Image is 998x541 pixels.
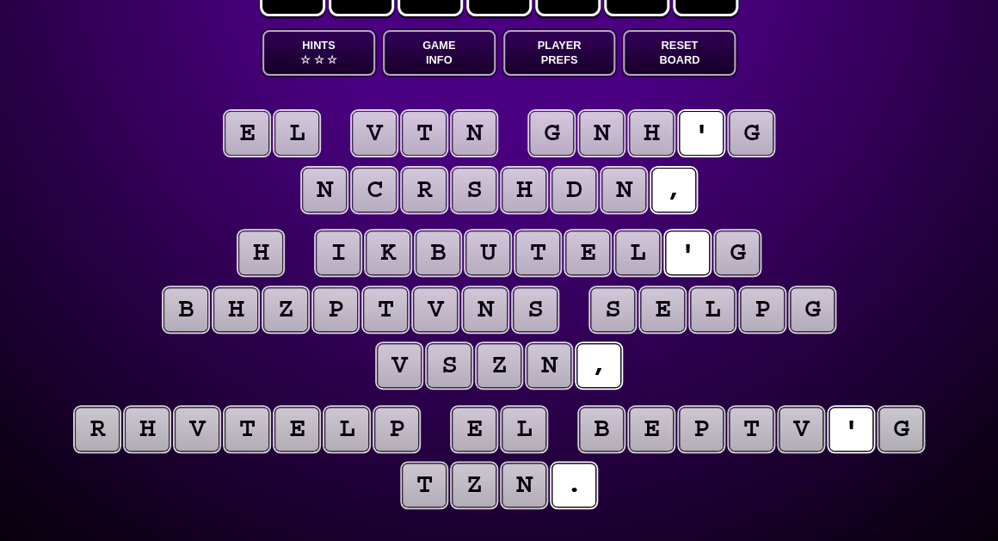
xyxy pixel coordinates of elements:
puzzle-tile: b [416,231,460,275]
puzzle-tile: g [729,111,773,156]
puzzle-tile: v [352,111,397,156]
span: ☆ [313,52,323,67]
puzzle-tile: e [565,231,610,275]
puzzle-tile: z [452,463,496,507]
puzzle-tile: r [75,407,120,452]
puzzle-tile: p [313,287,358,332]
puzzle-tile: n [579,111,624,156]
puzzle-tile: t [515,231,560,275]
puzzle-tile: g [790,287,835,332]
puzzle-tile: c [352,168,397,212]
puzzle-tile: v [779,407,823,452]
puzzle-tile: s [513,287,558,332]
puzzle-tile: i [316,231,360,275]
button: ResetBoard [623,30,736,76]
puzzle-tile: t [402,111,447,156]
puzzle-tile: e [629,407,674,452]
button: Hints☆ ☆ ☆ [262,30,375,76]
puzzle-tile: l [502,407,546,452]
puzzle-tile: e [640,287,685,332]
puzzle-tile: l [615,231,660,275]
puzzle-tile: n [527,343,571,388]
puzzle-tile: p [374,407,419,452]
puzzle-tile: v [175,407,219,452]
puzzle-tile: h [238,231,283,275]
puzzle-tile: t [402,463,447,507]
puzzle-tile: b [163,287,208,332]
puzzle-tile: g [529,111,574,156]
puzzle-tile: b [579,407,624,452]
puzzle-tile: n [601,168,646,212]
puzzle-tile: t [363,287,408,332]
button: PlayerPrefs [503,30,616,76]
puzzle-tile: s [452,168,496,212]
puzzle-tile: z [477,343,521,388]
puzzle-tile: d [551,168,596,212]
puzzle-tile: v [413,287,458,332]
puzzle-tile: z [263,287,308,332]
puzzle-tile: l [690,287,735,332]
puzzle-tile: p [679,407,724,452]
puzzle-tile: h [213,287,258,332]
puzzle-tile: r [402,168,447,212]
puzzle-tile: v [377,343,422,388]
puzzle-tile: e [274,407,319,452]
puzzle-tile: p [740,287,785,332]
puzzle-tile: ' [665,231,710,275]
puzzle-tile: t [225,407,269,452]
puzzle-tile: n [302,168,347,212]
puzzle-tile: k [366,231,410,275]
puzzle-tile: l [324,407,369,452]
puzzle-tile: , [651,168,696,212]
puzzle-tile: h [629,111,674,156]
puzzle-tile: ' [679,111,724,156]
puzzle-tile: n [502,463,546,507]
puzzle-tile: s [427,343,471,388]
puzzle-tile: h [502,168,546,212]
puzzle-tile: h [125,407,169,452]
span: ☆ [327,52,337,67]
puzzle-tile: t [729,407,773,452]
puzzle-tile: e [452,407,496,452]
puzzle-tile: u [465,231,510,275]
puzzle-tile: g [715,231,760,275]
puzzle-tile: l [274,111,319,156]
puzzle-tile: s [590,287,635,332]
puzzle-tile: e [225,111,269,156]
puzzle-tile: n [452,111,496,156]
puzzle-tile: n [463,287,508,332]
puzzle-tile: , [576,343,621,388]
puzzle-tile: ' [829,407,873,452]
puzzle-tile: g [878,407,923,452]
puzzle-tile: . [551,463,596,507]
span: ☆ [300,52,311,67]
button: GameInfo [383,30,496,76]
